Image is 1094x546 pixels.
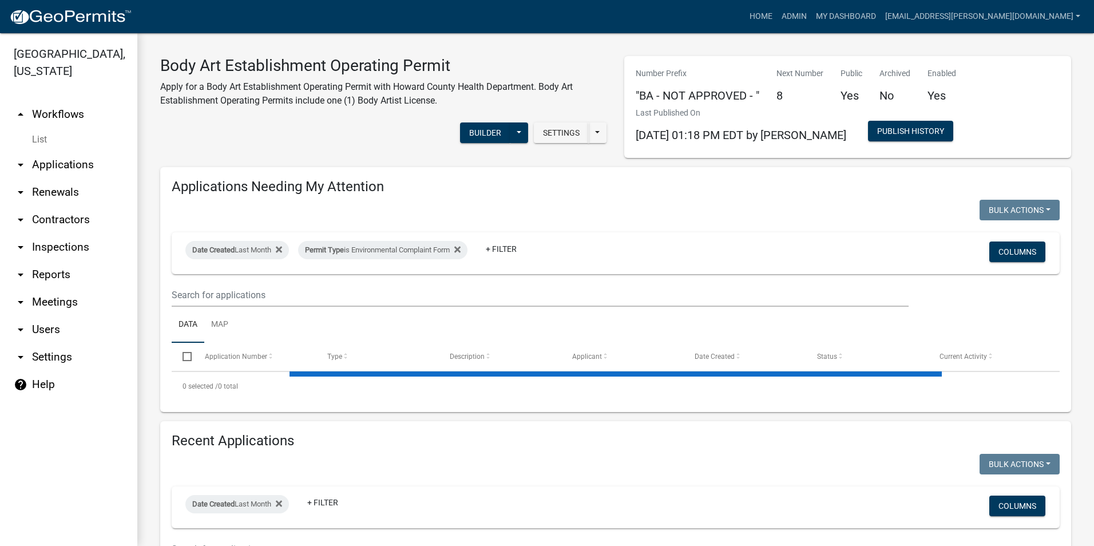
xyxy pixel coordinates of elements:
[841,89,862,102] h5: Yes
[193,343,316,370] datatable-header-cell: Application Number
[561,343,684,370] datatable-header-cell: Applicant
[636,128,846,142] span: [DATE] 01:18 PM EDT by [PERSON_NAME]
[172,307,204,343] a: Data
[927,89,956,102] h5: Yes
[806,343,929,370] datatable-header-cell: Status
[776,89,823,102] h5: 8
[534,122,589,143] button: Settings
[298,492,347,513] a: + Filter
[989,242,1045,262] button: Columns
[327,353,342,361] span: Type
[841,68,862,80] p: Public
[316,343,438,370] datatable-header-cell: Type
[477,239,526,259] a: + Filter
[192,500,235,508] span: Date Created
[636,68,759,80] p: Number Prefix
[205,353,267,361] span: Application Number
[868,121,953,141] button: Publish History
[636,107,846,119] p: Last Published On
[450,353,485,361] span: Description
[14,108,27,121] i: arrow_drop_up
[183,382,218,390] span: 0 selected /
[636,89,759,102] h5: "BA - NOT APPROVED - "
[172,179,1060,195] h4: Applications Needing My Attention
[14,158,27,172] i: arrow_drop_down
[172,433,1060,449] h4: Recent Applications
[940,353,987,361] span: Current Activity
[695,353,735,361] span: Date Created
[460,122,510,143] button: Builder
[879,89,910,102] h5: No
[14,295,27,309] i: arrow_drop_down
[745,6,777,27] a: Home
[298,241,467,259] div: is Environmental Complaint Form
[980,454,1060,474] button: Bulk Actions
[989,496,1045,516] button: Columns
[14,323,27,337] i: arrow_drop_down
[185,495,289,513] div: Last Month
[14,268,27,282] i: arrow_drop_down
[572,353,602,361] span: Applicant
[14,240,27,254] i: arrow_drop_down
[776,68,823,80] p: Next Number
[192,246,235,254] span: Date Created
[439,343,561,370] datatable-header-cell: Description
[160,56,607,76] h3: Body Art Establishment Operating Permit
[881,6,1085,27] a: [EMAIL_ADDRESS][PERSON_NAME][DOMAIN_NAME]
[777,6,811,27] a: Admin
[185,241,289,259] div: Last Month
[811,6,881,27] a: My Dashboard
[868,128,953,137] wm-modal-confirm: Workflow Publish History
[14,350,27,364] i: arrow_drop_down
[879,68,910,80] p: Archived
[14,185,27,199] i: arrow_drop_down
[204,307,235,343] a: Map
[927,68,956,80] p: Enabled
[160,80,607,108] p: Apply for a Body Art Establishment Operating Permit with Howard County Health Department. Body Ar...
[172,283,909,307] input: Search for applications
[684,343,806,370] datatable-header-cell: Date Created
[980,200,1060,220] button: Bulk Actions
[14,378,27,391] i: help
[14,213,27,227] i: arrow_drop_down
[305,246,344,254] span: Permit Type
[817,353,837,361] span: Status
[929,343,1051,370] datatable-header-cell: Current Activity
[172,372,1060,401] div: 0 total
[172,343,193,370] datatable-header-cell: Select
